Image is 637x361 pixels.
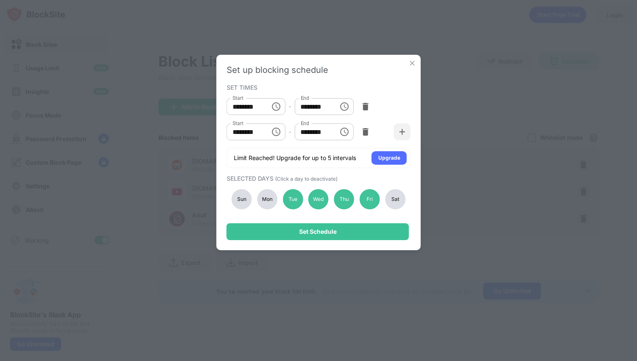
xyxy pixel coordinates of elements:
[232,189,252,209] div: Sun
[308,189,329,209] div: Wed
[227,175,409,182] div: SELECTED DAYS
[275,176,337,182] span: (Click a day to deactivate)
[336,123,353,140] button: Choose time, selected time is 4:00 PM
[408,59,417,67] img: x-button.svg
[385,189,405,209] div: Sat
[227,84,409,91] div: SET TIMES
[289,127,291,136] div: -
[289,102,291,111] div: -
[360,189,380,209] div: Fri
[336,98,353,115] button: Choose time, selected time is 1:00 PM
[234,154,356,162] div: Limit Reached! Upgrade for up to 5 intervals
[233,94,244,102] label: Start
[227,65,411,75] div: Set up blocking schedule
[268,98,284,115] button: Choose time, selected time is 10:00 AM
[300,120,309,127] label: End
[257,189,277,209] div: Mon
[233,120,244,127] label: Start
[299,228,337,235] div: Set Schedule
[334,189,354,209] div: Thu
[283,189,303,209] div: Tue
[300,94,309,102] label: End
[268,123,284,140] button: Choose time, selected time is 2:00 PM
[378,154,400,162] div: Upgrade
